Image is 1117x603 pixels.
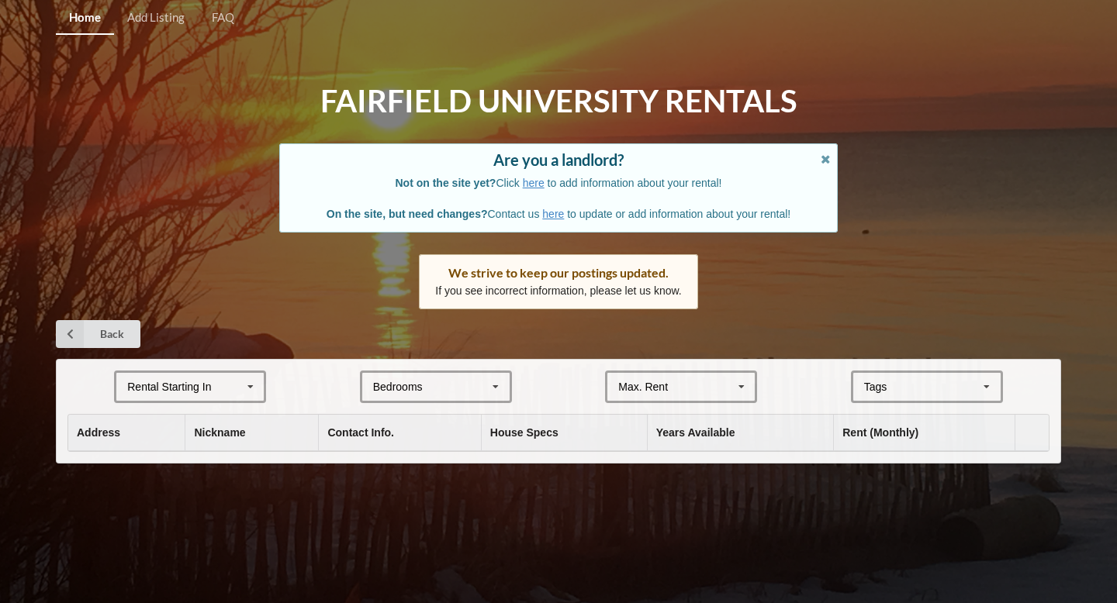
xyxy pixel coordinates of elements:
[296,152,821,167] div: Are you a landlord?
[618,381,668,392] div: Max. Rent
[56,2,114,35] a: Home
[320,81,797,121] h1: Fairfield University Rentals
[199,2,247,35] a: FAQ
[127,381,211,392] div: Rental Starting In
[56,320,140,348] a: Back
[833,415,1014,451] th: Rent (Monthly)
[396,177,722,189] span: Click to add information about your rental!
[647,415,834,451] th: Years Available
[318,415,480,451] th: Contact Info.
[396,177,496,189] b: Not on the site yet?
[481,415,647,451] th: House Specs
[523,177,545,189] a: here
[435,283,682,298] p: If you see incorrect information, please let us know.
[114,2,198,35] a: Add Listing
[373,381,423,392] div: Bedrooms
[327,208,488,220] b: On the site, but need changes?
[185,415,318,451] th: Nickname
[860,378,910,396] div: Tags
[327,208,790,220] span: Contact us to update or add information about your rental!
[68,415,185,451] th: Address
[542,208,564,220] a: here
[435,265,682,281] div: We strive to keep our postings updated.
